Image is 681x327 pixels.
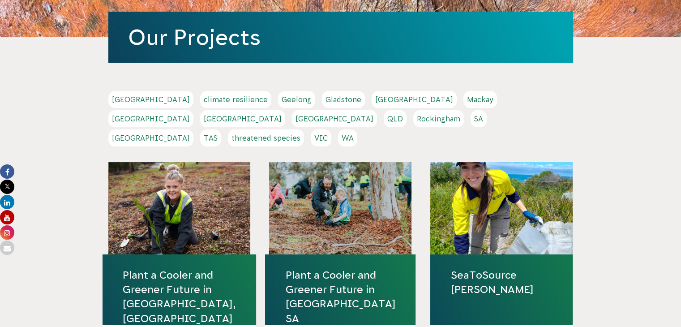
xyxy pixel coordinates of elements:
a: [GEOGRAPHIC_DATA] [108,110,193,127]
a: SeaToSource [PERSON_NAME] [450,268,553,297]
a: VIC [311,129,331,146]
a: Our Projects [128,25,261,49]
a: [GEOGRAPHIC_DATA] [108,129,193,146]
a: Rockingham [413,110,464,127]
a: QLD [384,110,407,127]
a: WA [338,129,357,146]
a: Plant a Cooler and Greener Future in [GEOGRAPHIC_DATA], [GEOGRAPHIC_DATA] [123,268,236,326]
a: Mackay [463,91,497,108]
a: [GEOGRAPHIC_DATA] [292,110,377,127]
a: threatened species [228,129,304,146]
a: [GEOGRAPHIC_DATA] [200,110,285,127]
a: Geelong [278,91,315,108]
a: [GEOGRAPHIC_DATA] [108,91,193,108]
a: Plant a Cooler and Greener Future in [GEOGRAPHIC_DATA] SA [285,268,395,326]
a: TAS [200,129,221,146]
a: Gladstone [322,91,365,108]
a: [GEOGRAPHIC_DATA] [372,91,457,108]
a: SA [471,110,487,127]
a: climate resilience [200,91,271,108]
